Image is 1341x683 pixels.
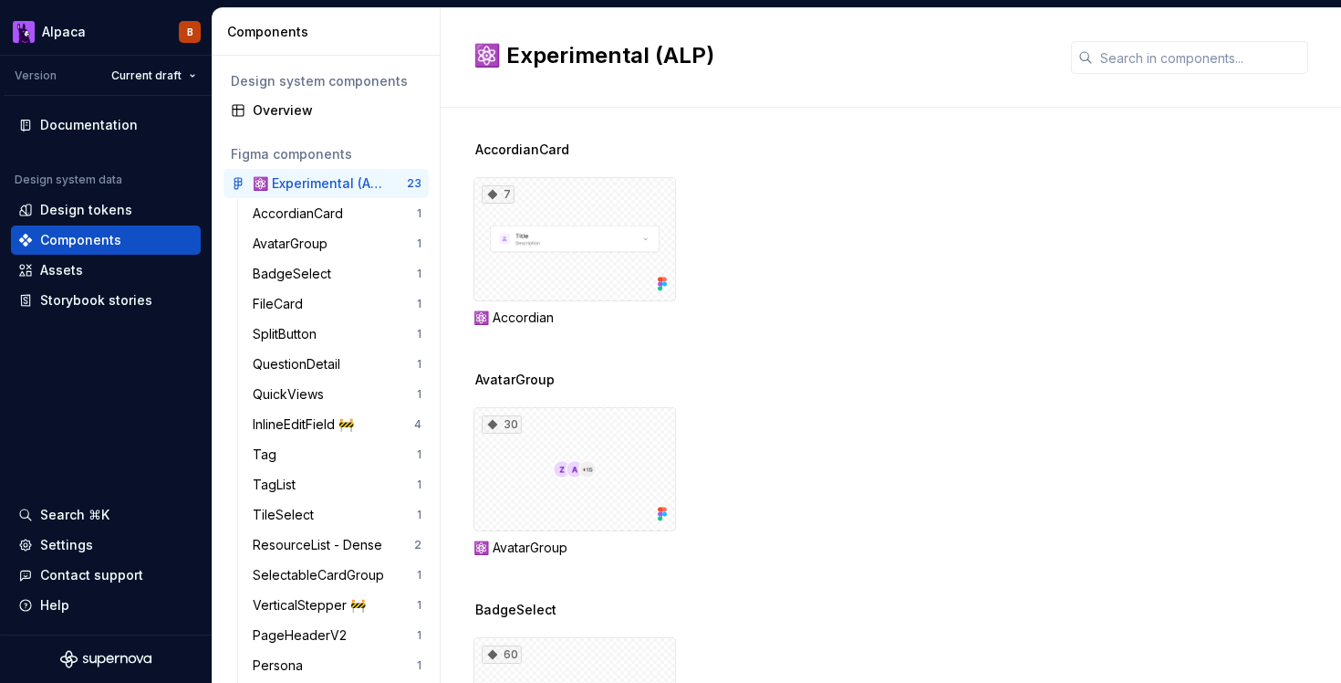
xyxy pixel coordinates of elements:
[40,506,109,524] div: Search ⌘K
[253,325,324,343] div: SplitButton
[253,536,390,554] div: ResourceList - Dense
[253,476,303,494] div: TagList
[231,145,421,163] div: Figma components
[227,23,432,41] div: Components
[13,21,35,43] img: 003f14f4-5683-479b-9942-563e216bc167.png
[111,68,182,83] span: Current draft
[417,478,421,492] div: 1
[187,25,193,39] div: B
[245,289,429,319] a: FileCard1
[245,651,429,680] a: Persona1
[473,407,676,557] div: 30⚛️ AvatarGroup
[245,350,429,379] a: QuestionDetail1
[245,621,429,650] a: PageHeaderV21
[245,591,429,620] a: VerticalStepper 🚧1
[245,531,429,560] a: ResourceList - Dense2
[245,320,429,349] a: SplitButton1
[253,446,284,464] div: Tag
[414,538,421,552] div: 2
[11,110,201,140] a: Documentation
[223,96,429,125] a: Overview
[473,539,676,557] div: ⚛️ AvatarGroup
[60,650,151,668] svg: Supernova Logo
[15,68,57,83] div: Version
[417,297,421,311] div: 1
[245,259,429,289] a: BadgeSelect1
[40,291,152,310] div: Storybook stories
[473,41,1049,70] h2: ⚛️ Experimental (ALP)
[253,385,331,404] div: QuickViews
[253,174,389,193] div: ⚛️ Experimental (ALP)
[417,598,421,613] div: 1
[253,506,321,524] div: TileSelect
[245,440,429,469] a: Tag1
[40,261,83,279] div: Assets
[253,415,361,434] div: InlineEditField 🚧
[245,470,429,499] a: TagList1
[414,417,421,432] div: 4
[40,596,69,615] div: Help
[253,626,354,645] div: PageHeaderV2
[473,309,676,327] div: ⚛️ Accordian
[482,415,522,434] div: 30
[11,226,201,255] a: Components
[253,566,391,584] div: SelectableCardGroup
[40,201,132,219] div: Design tokens
[11,286,201,315] a: Storybook stories
[417,568,421,583] div: 1
[253,596,373,615] div: VerticalStepper 🚧
[245,380,429,409] a: QuickViews1
[231,72,421,90] div: Design system components
[417,236,421,251] div: 1
[245,500,429,530] a: TileSelect1
[417,508,421,522] div: 1
[40,231,121,249] div: Components
[245,561,429,590] a: SelectableCardGroup1
[11,256,201,285] a: Assets
[103,63,204,89] button: Current draft
[11,195,201,225] a: Design tokens
[473,177,676,327] div: 7⚛️ Accordian
[253,265,338,283] div: BadgeSelect
[417,327,421,341] div: 1
[245,199,429,228] a: AccordianCard1
[475,601,556,619] span: BadgeSelect
[245,410,429,439] a: InlineEditField 🚧4
[40,536,93,554] div: Settings
[253,295,310,313] div: FileCard
[482,646,522,664] div: 60
[4,12,208,51] button: AlpacaB
[15,173,122,187] div: Design system data
[11,561,201,590] button: Contact support
[482,185,515,204] div: 7
[1093,41,1308,74] input: Search in components...
[253,355,348,373] div: QuestionDetail
[417,658,421,673] div: 1
[417,387,421,402] div: 1
[40,566,143,584] div: Contact support
[11,500,201,530] button: Search ⌘K
[417,267,421,281] div: 1
[40,116,138,134] div: Documentation
[417,206,421,221] div: 1
[253,235,335,253] div: AvatarGroup
[253,101,421,120] div: Overview
[11,591,201,620] button: Help
[417,628,421,643] div: 1
[253,205,350,223] div: AccordianCard
[417,357,421,372] div: 1
[253,657,310,675] div: Persona
[475,371,555,389] span: AvatarGroup
[11,531,201,560] a: Settings
[407,176,421,191] div: 23
[245,229,429,258] a: AvatarGroup1
[475,141,569,159] span: AccordianCard
[223,169,429,198] a: ⚛️ Experimental (ALP)23
[42,23,86,41] div: Alpaca
[417,447,421,462] div: 1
